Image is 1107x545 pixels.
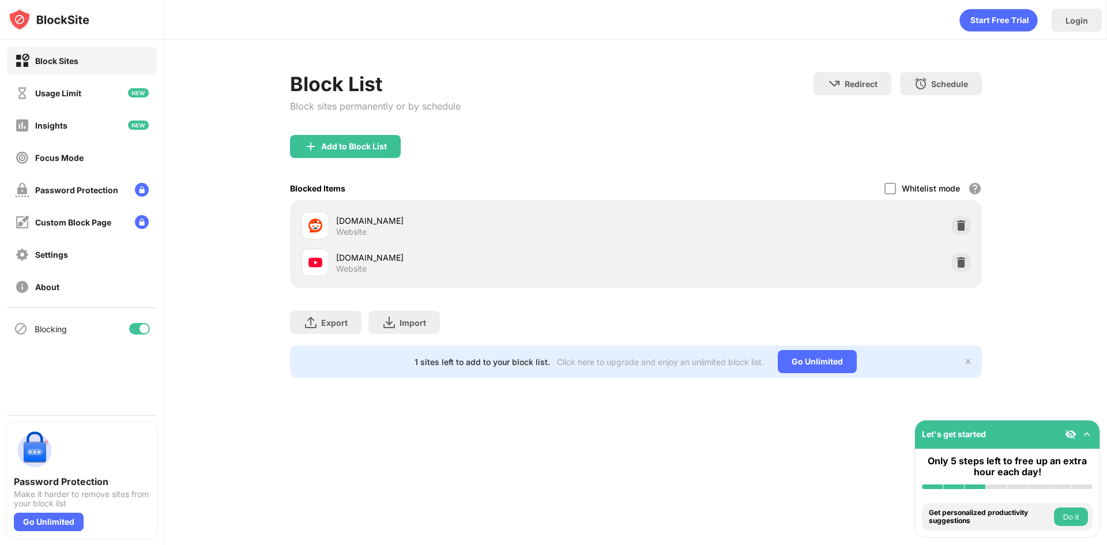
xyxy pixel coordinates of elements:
img: insights-off.svg [15,118,29,133]
img: x-button.svg [963,357,973,366]
div: Focus Mode [35,153,84,163]
div: Export [321,318,348,328]
img: password-protection-off.svg [15,183,29,197]
div: Get personalized productivity suggestions [929,509,1051,525]
div: Block Sites [35,56,78,66]
div: Block List [290,72,461,96]
div: Password Protection [14,476,150,487]
div: Redirect [845,79,878,89]
div: Website [336,227,367,237]
div: Blocking [35,324,67,334]
img: focus-off.svg [15,151,29,165]
div: Let's get started [922,429,986,439]
img: omni-setup-toggle.svg [1081,429,1093,440]
img: eye-not-visible.svg [1065,429,1076,440]
div: Password Protection [35,185,118,195]
img: logo-blocksite.svg [8,8,89,31]
div: Settings [35,250,68,260]
div: Go Unlimited [778,350,857,373]
button: Do it [1054,508,1088,526]
div: [DOMAIN_NAME] [336,251,636,264]
img: time-usage-off.svg [15,86,29,100]
img: push-password-protection.svg [14,430,55,471]
img: customize-block-page-off.svg [15,215,29,230]
img: lock-menu.svg [135,215,149,229]
div: Login [1065,16,1088,25]
img: blocking-icon.svg [14,322,28,336]
div: Click here to upgrade and enjoy an unlimited block list. [557,357,764,367]
img: settings-off.svg [15,247,29,262]
img: block-on.svg [15,54,29,68]
div: Blocked Items [290,183,345,193]
div: Make it harder to remove sites from your block list [14,490,150,508]
img: new-icon.svg [128,88,149,97]
div: Import [400,318,426,328]
div: Custom Block Page [35,217,111,227]
div: 1 sites left to add to your block list. [415,357,550,367]
div: Usage Limit [35,88,81,98]
div: Insights [35,121,67,130]
img: new-icon.svg [128,121,149,130]
div: Block sites permanently or by schedule [290,100,461,112]
div: Website [336,264,367,274]
div: Whitelist mode [902,183,960,193]
div: Add to Block List [321,142,387,151]
img: about-off.svg [15,280,29,294]
div: Only 5 steps left to free up an extra hour each day! [922,456,1093,478]
div: animation [959,9,1038,32]
div: Schedule [931,79,968,89]
div: About [35,282,59,292]
img: lock-menu.svg [135,183,149,197]
img: favicons [308,255,322,269]
div: [DOMAIN_NAME] [336,215,636,227]
div: Go Unlimited [14,513,84,531]
img: favicons [308,219,322,232]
